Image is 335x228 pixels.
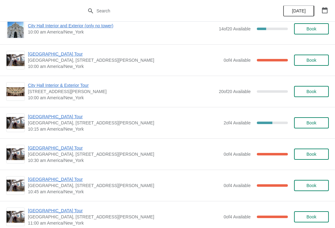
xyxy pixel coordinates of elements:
[224,120,251,125] span: 2 of 4 Available
[294,211,329,222] button: Book
[28,88,216,95] span: [STREET_ADDRESS][PERSON_NAME]
[7,20,24,38] img: City Hall Interior and Exterior (only no tower) | | 10:00 am America/New_York
[292,8,306,13] span: [DATE]
[219,89,251,94] span: 20 of 20 Available
[28,114,221,120] span: [GEOGRAPHIC_DATA] Tour
[28,29,216,35] span: 10:00 am America/New_York
[7,117,25,129] img: City Hall Tower Tour | City Hall Visitor Center, 1400 John F Kennedy Boulevard Suite 121, Philade...
[28,51,221,57] span: [GEOGRAPHIC_DATA] Tour
[28,189,221,195] span: 10:45 am America/New_York
[28,157,221,163] span: 10:30 am America/New_York
[294,117,329,128] button: Book
[7,87,25,96] img: City Hall Interior & Exterior Tour | 1400 John F Kennedy Boulevard, Suite 121, Philadelphia, PA, ...
[294,23,329,34] button: Book
[306,214,316,219] span: Book
[28,208,221,214] span: [GEOGRAPHIC_DATA] Tour
[28,182,221,189] span: [GEOGRAPHIC_DATA], [STREET_ADDRESS][PERSON_NAME]
[306,26,316,31] span: Book
[28,176,221,182] span: [GEOGRAPHIC_DATA] Tour
[28,151,221,157] span: [GEOGRAPHIC_DATA], [STREET_ADDRESS][PERSON_NAME]
[294,149,329,160] button: Book
[306,120,316,125] span: Book
[294,180,329,191] button: Book
[283,5,314,16] button: [DATE]
[224,214,251,219] span: 0 of 4 Available
[224,58,251,63] span: 0 of 4 Available
[224,152,251,157] span: 0 of 4 Available
[7,54,25,66] img: City Hall Tower Tour | City Hall Visitor Center, 1400 John F Kennedy Boulevard Suite 121, Philade...
[28,214,221,220] span: [GEOGRAPHIC_DATA], [STREET_ADDRESS][PERSON_NAME]
[28,57,221,63] span: [GEOGRAPHIC_DATA], [STREET_ADDRESS][PERSON_NAME]
[219,26,251,31] span: 14 of 20 Available
[7,148,25,160] img: City Hall Tower Tour | City Hall Visitor Center, 1400 John F Kennedy Boulevard Suite 121, Philade...
[7,211,25,223] img: City Hall Tower Tour | City Hall Visitor Center, 1400 John F Kennedy Boulevard Suite 121, Philade...
[306,58,316,63] span: Book
[28,120,221,126] span: [GEOGRAPHIC_DATA], [STREET_ADDRESS][PERSON_NAME]
[306,152,316,157] span: Book
[28,145,221,151] span: [GEOGRAPHIC_DATA] Tour
[306,89,316,94] span: Book
[28,126,221,132] span: 10:15 am America/New_York
[96,5,251,16] input: Search
[224,183,251,188] span: 0 of 4 Available
[294,86,329,97] button: Book
[28,63,221,69] span: 10:00 am America/New_York
[28,220,221,226] span: 11:00 am America/New_York
[28,23,216,29] span: City Hall Interior and Exterior (only no tower)
[294,55,329,66] button: Book
[7,180,25,192] img: City Hall Tower Tour | City Hall Visitor Center, 1400 John F Kennedy Boulevard Suite 121, Philade...
[306,183,316,188] span: Book
[28,82,216,88] span: City Hall Interior & Exterior Tour
[28,95,216,101] span: 10:00 am America/New_York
